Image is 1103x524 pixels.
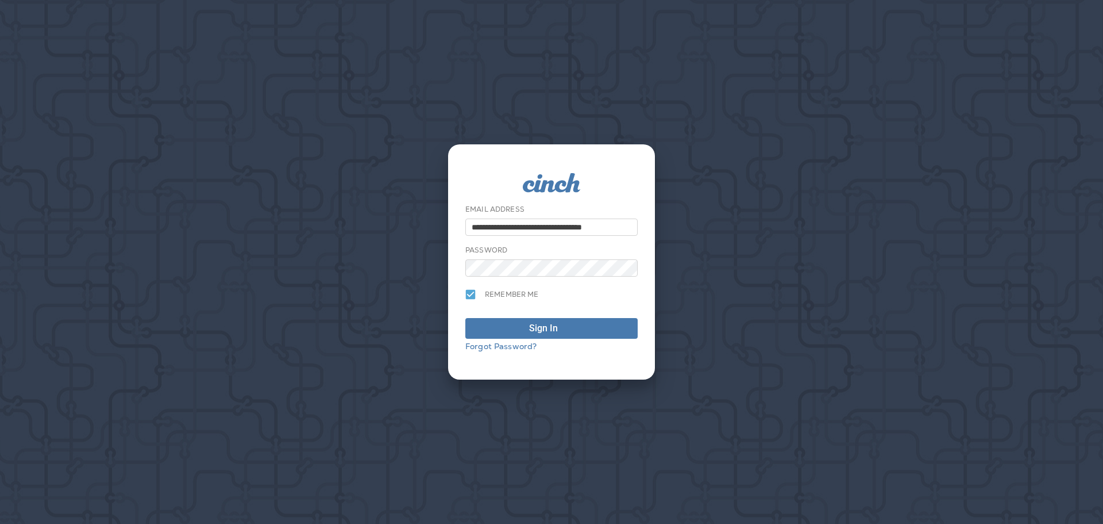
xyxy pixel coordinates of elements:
[465,318,638,339] button: Sign In
[465,205,524,214] label: Email Address
[465,246,507,255] label: Password
[529,322,558,335] div: Sign In
[465,341,537,351] a: Forgot Password?
[485,290,539,299] span: Remember me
